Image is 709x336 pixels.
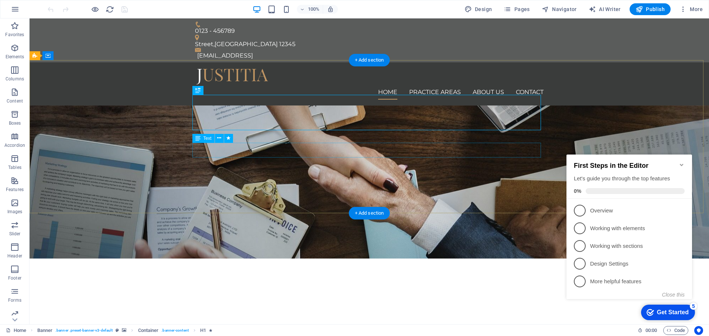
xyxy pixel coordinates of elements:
span: Text [203,136,212,141]
span: 00 00 [645,326,657,335]
i: Element contains an animation [209,328,212,332]
h2: First Steps in the Editor [10,18,121,26]
i: Reload page [106,5,114,14]
p: Images [7,209,23,215]
p: Design Settings [27,116,115,124]
p: Footer [8,275,21,281]
span: : [651,328,652,333]
p: Working with sections [27,98,115,106]
p: Features [6,187,24,193]
div: Minimize checklist [115,18,121,24]
span: Click to select. Double-click to edit [200,326,206,335]
span: More [679,6,703,13]
li: More helpful features [3,129,129,146]
i: On resize automatically adjust zoom level to fit chosen device. [327,6,334,13]
li: Overview [3,58,129,76]
div: 5 [126,159,134,166]
button: AI Writer [586,3,624,15]
div: Get Started [93,165,125,172]
span: Click to select. Double-click to edit [138,326,159,335]
button: More [677,3,706,15]
button: Publish [630,3,671,15]
span: Code [667,326,685,335]
li: Working with elements [3,76,129,93]
p: Header [7,253,22,259]
div: Let's guide you through the top features [10,31,121,39]
button: Close this [99,148,121,154]
p: Favorites [5,32,24,38]
p: Slider [9,231,21,237]
i: This element contains a background [122,328,126,332]
p: More helpful features [27,134,115,142]
div: Get Started 5 items remaining, 0% complete [78,161,131,176]
p: Columns [6,76,24,82]
p: Content [7,98,23,104]
nav: breadcrumb [37,326,213,335]
button: Navigator [539,3,580,15]
span: . banner .preset-banner-v3-default [55,326,113,335]
p: Boxes [9,120,21,126]
li: Design Settings [3,111,129,129]
span: . banner-content [161,326,188,335]
p: Elements [6,54,24,60]
span: Navigator [542,6,577,13]
span: 0% [10,44,22,50]
p: Tables [8,164,21,170]
button: Code [663,326,688,335]
span: Pages [504,6,530,13]
span: Design [465,6,492,13]
button: reload [105,5,114,14]
span: Publish [636,6,665,13]
button: 100% [297,5,323,14]
span: AI Writer [589,6,621,13]
a: Click to cancel selection. Double-click to open Pages [6,326,26,335]
button: Design [462,3,495,15]
div: Design (Ctrl+Alt+Y) [462,3,495,15]
p: Working with elements [27,81,115,89]
button: Pages [501,3,532,15]
p: Accordion [4,142,25,148]
span: Click to select. Double-click to edit [37,326,53,335]
button: Click here to leave preview mode and continue editing [90,5,99,14]
i: This element is a customizable preset [116,328,119,332]
li: Working with sections [3,93,129,111]
div: + Add section [349,207,390,219]
h6: 100% [308,5,320,14]
p: Forms [8,297,21,303]
div: + Add section [349,54,390,66]
button: Usercentrics [694,326,703,335]
h6: Session time [638,326,657,335]
p: Overview [27,63,115,71]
